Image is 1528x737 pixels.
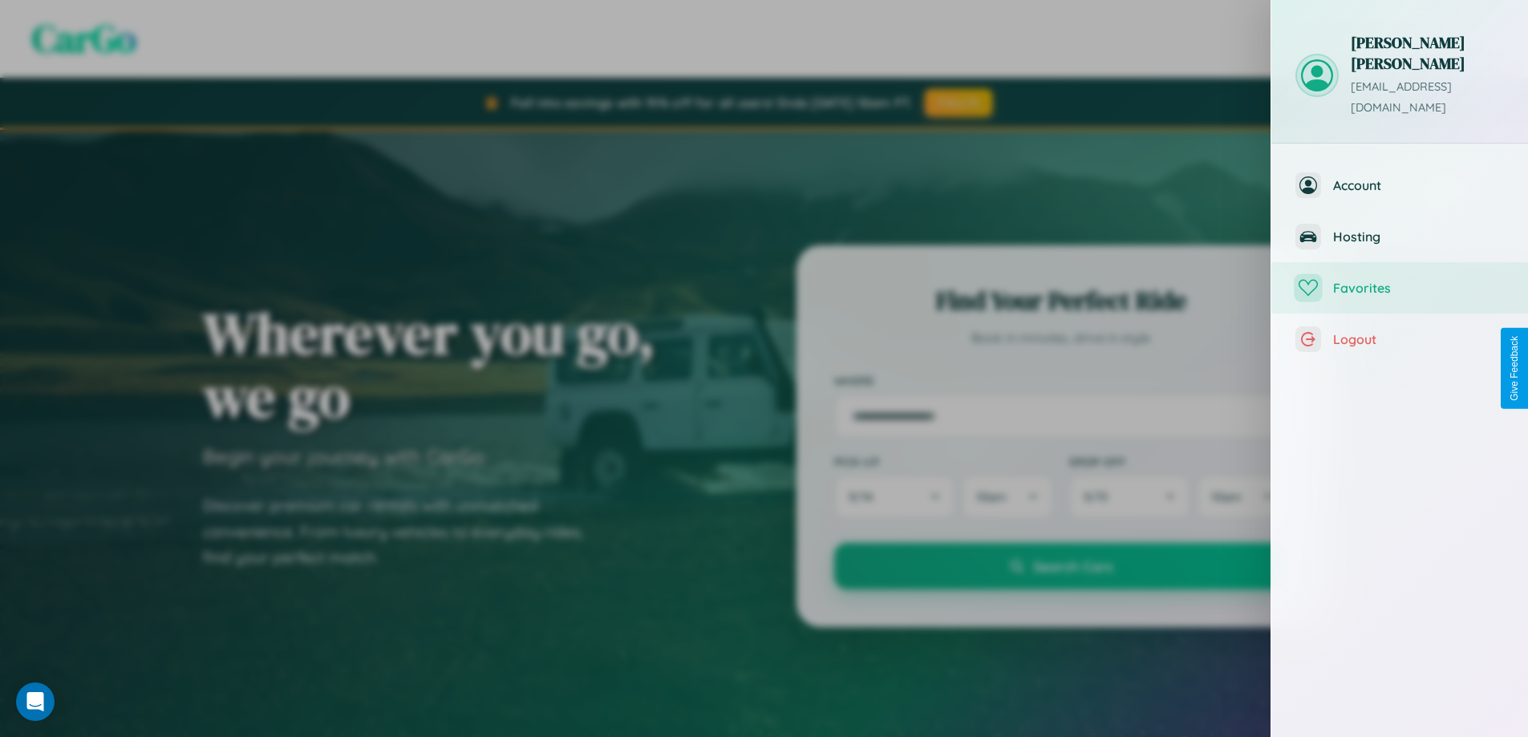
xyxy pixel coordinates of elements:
h3: [PERSON_NAME] [PERSON_NAME] [1351,32,1504,74]
div: Open Intercom Messenger [16,682,55,721]
button: Favorites [1271,262,1528,314]
button: Logout [1271,314,1528,365]
div: Give Feedback [1509,336,1520,401]
span: Hosting [1333,229,1504,245]
span: Account [1333,177,1504,193]
span: Favorites [1333,280,1504,296]
p: [EMAIL_ADDRESS][DOMAIN_NAME] [1351,77,1504,119]
button: Account [1271,160,1528,211]
button: Hosting [1271,211,1528,262]
span: Logout [1333,331,1504,347]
